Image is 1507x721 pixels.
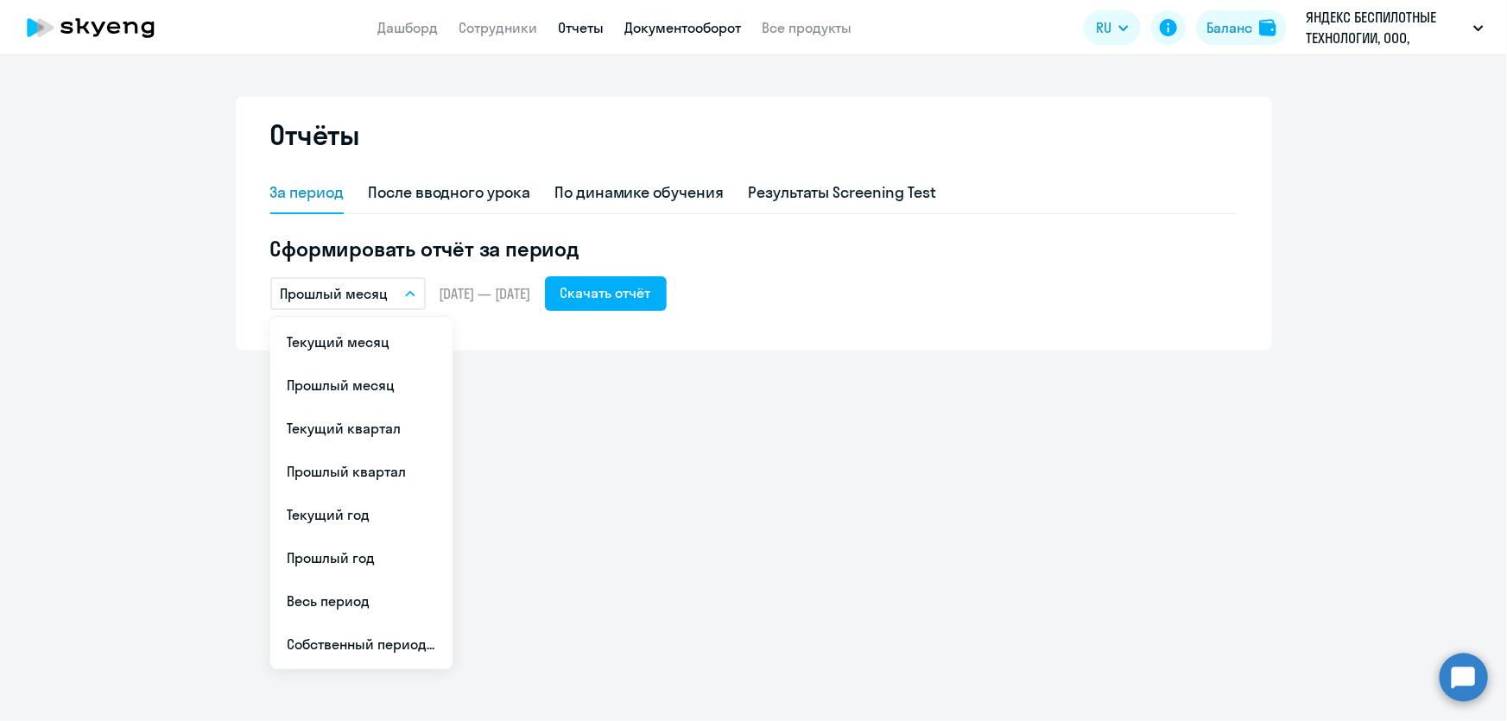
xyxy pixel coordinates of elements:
[748,181,936,204] div: Результаты Screening Test
[560,282,651,303] div: Скачать отчёт
[440,284,531,303] span: [DATE] — [DATE]
[625,19,742,36] a: Документооборот
[1259,19,1276,36] img: balance
[270,117,360,152] h2: Отчёты
[1196,10,1287,45] button: Балансbalance
[270,181,345,204] div: За период
[763,19,852,36] a: Все продукты
[554,181,724,204] div: По динамике обучения
[270,235,1238,262] h5: Сформировать отчёт за период
[1297,7,1492,48] button: ЯНДЕКС БЕСПИЛОТНЫЕ ТЕХНОЛОГИИ, ООО, Беспилотные Технологии 2021
[1206,17,1252,38] div: Баланс
[378,19,439,36] a: Дашборд
[270,277,426,310] button: Прошлый месяц
[270,317,453,669] ul: RU
[459,19,538,36] a: Сотрудники
[368,181,530,204] div: После вводного урока
[1084,10,1141,45] button: RU
[1306,7,1466,48] p: ЯНДЕКС БЕСПИЛОТНЫЕ ТЕХНОЛОГИИ, ООО, Беспилотные Технологии 2021
[1096,17,1111,38] span: RU
[559,19,605,36] a: Отчеты
[281,283,389,304] p: Прошлый месяц
[545,276,667,311] button: Скачать отчёт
